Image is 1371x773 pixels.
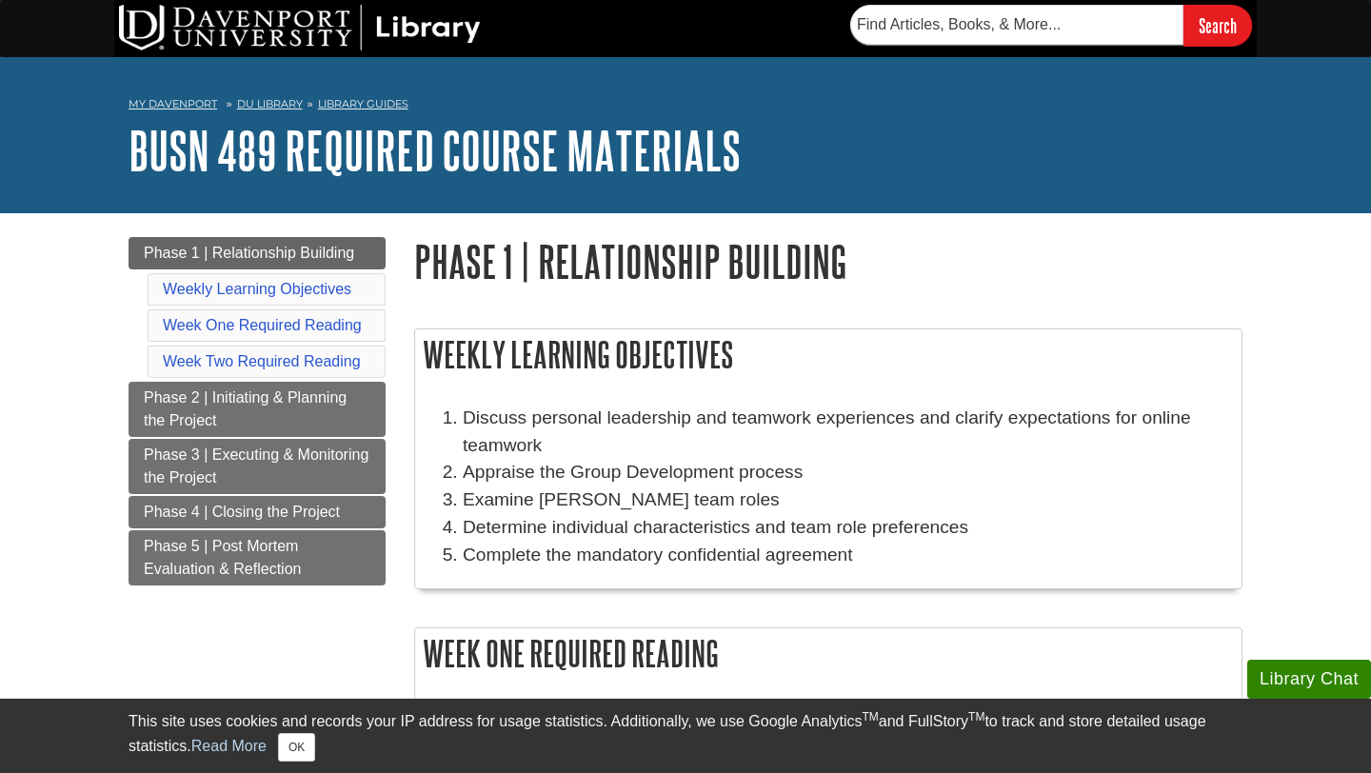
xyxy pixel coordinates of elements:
[144,245,354,261] span: Phase 1 | Relationship Building
[463,459,1232,486] li: Appraise the Group Development process
[144,446,368,486] span: Phase 3 | Executing & Monitoring the Project
[1183,5,1252,46] input: Search
[129,496,386,528] a: Phase 4 | Closing the Project
[463,405,1232,460] li: Discuss personal leadership and teamwork experiences and clarify expectations for online teamwork
[163,281,351,297] a: Weekly Learning Objectives
[129,710,1242,762] div: This site uses cookies and records your IP address for usage statistics. Additionally, we use Goo...
[463,486,1232,514] li: Examine [PERSON_NAME] team roles
[129,237,386,269] a: Phase 1 | Relationship Building
[191,738,267,754] a: Read More
[144,504,340,520] span: Phase 4 | Closing the Project
[129,121,741,180] a: BUSN 489 Required Course Materials
[968,710,984,723] sup: TM
[129,96,217,112] a: My Davenport
[129,530,386,585] a: Phase 5 | Post Mortem Evaluation & Reflection
[144,389,347,428] span: Phase 2 | Initiating & Planning the Project
[415,628,1242,679] h2: Week One Required Reading
[463,514,1232,542] li: Determine individual characteristics and team role preferences
[1247,660,1371,699] button: Library Chat
[119,5,481,50] img: DU Library
[237,97,303,110] a: DU Library
[144,538,301,577] span: Phase 5 | Post Mortem Evaluation & Reflection
[463,542,1232,569] p: Complete the mandatory confidential agreement
[850,5,1183,45] input: Find Articles, Books, & More...
[129,91,1242,122] nav: breadcrumb
[414,237,1242,286] h1: Phase 1 | Relationship Building
[129,382,386,437] a: Phase 2 | Initiating & Planning the Project
[850,5,1252,46] form: Searches DU Library's articles, books, and more
[129,237,386,585] div: Guide Page Menu
[278,733,315,762] button: Close
[163,317,362,333] a: Week One Required Reading
[163,353,361,369] a: Week Two Required Reading
[415,329,1242,380] h2: Weekly Learning Objectives
[318,97,408,110] a: Library Guides
[862,710,878,723] sup: TM
[129,439,386,494] a: Phase 3 | Executing & Monitoring the Project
